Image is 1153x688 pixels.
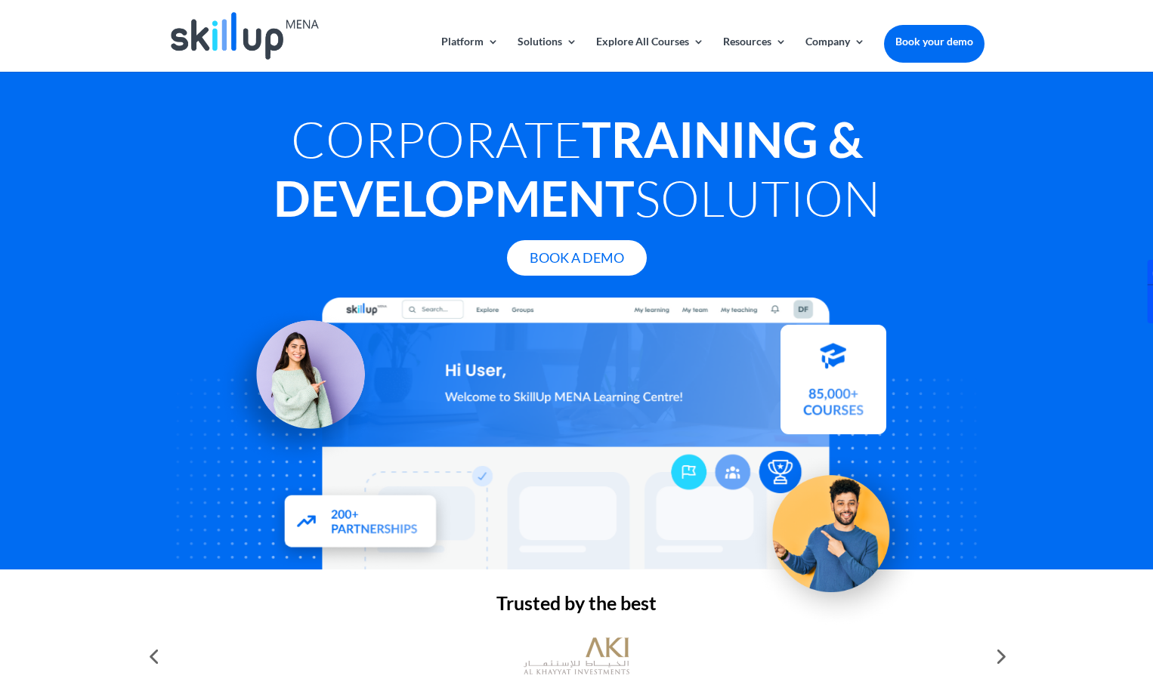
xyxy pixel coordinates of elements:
[884,25,985,58] a: Book your demo
[518,36,577,72] a: Solutions
[805,36,865,72] a: Company
[1077,615,1153,688] iframe: Chat Widget
[168,110,985,235] h1: Corporate Solution
[218,300,381,463] img: Learning Management Solution - SkillUp
[723,36,787,72] a: Resources
[507,240,647,276] a: Book A Demo
[441,36,499,72] a: Platform
[596,36,704,72] a: Explore All Courses
[274,110,863,227] strong: Training & Development
[171,12,319,60] img: Skillup Mena
[748,443,928,623] img: Upskill your workforce - SkillUp
[267,485,454,572] img: Partners - SkillUp Mena
[168,594,985,620] h2: Trusted by the best
[781,332,886,442] img: Courses library - SkillUp MENA
[524,630,629,683] img: al khayyat investments logo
